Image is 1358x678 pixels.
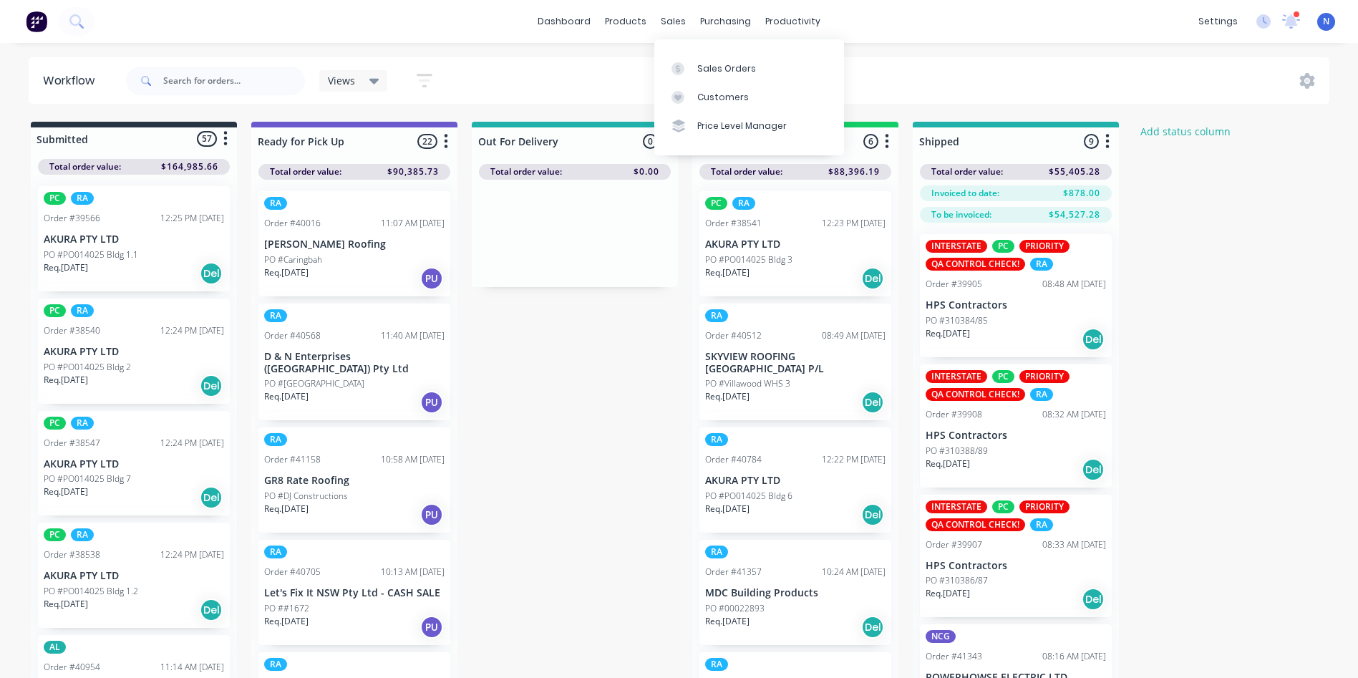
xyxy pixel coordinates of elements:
[160,324,224,337] div: 12:24 PM [DATE]
[264,566,321,578] div: Order #40705
[926,457,970,470] p: Req. [DATE]
[44,641,66,654] div: AL
[920,364,1112,488] div: INTERSTATEPCPRIORITYQA CONTROL CHECK!RAOrder #3990808:32 AM [DATE]HPS ContractorsPO #310388/89Req...
[200,599,223,621] div: Del
[697,91,749,104] div: Customers
[926,299,1106,311] p: HPS Contractors
[758,11,828,32] div: productivity
[264,615,309,628] p: Req. [DATE]
[264,658,287,671] div: RA
[258,427,450,533] div: RAOrder #4115810:58 AM [DATE]GR8 Rate RoofingPO #DJ ConstructionsReq.[DATE]PU
[654,83,844,112] a: Customers
[44,548,100,561] div: Order #38538
[926,587,970,600] p: Req. [DATE]
[1042,278,1106,291] div: 08:48 AM [DATE]
[931,208,991,221] span: To be invoiced:
[926,240,987,253] div: INTERSTATE
[705,658,728,671] div: RA
[705,377,790,390] p: PO #Villawood WHS 3
[699,191,891,296] div: PCRAOrder #3854112:23 PM [DATE]AKURA PTY LTDPO #PO014025 Bldg 3Req.[DATE]Del
[1082,588,1105,611] div: Del
[44,374,88,387] p: Req. [DATE]
[258,304,450,421] div: RAOrder #4056811:40 AM [DATE]D & N Enterprises ([GEOGRAPHIC_DATA]) Pty LtdPO #[GEOGRAPHIC_DATA]Re...
[931,165,1003,178] span: Total order value:
[705,197,727,210] div: PC
[1049,165,1100,178] span: $55,405.28
[822,566,886,578] div: 10:24 AM [DATE]
[926,560,1106,572] p: HPS Contractors
[44,585,138,598] p: PO #PO014025 Bldg 1.2
[926,388,1025,401] div: QA CONTROL CHECK!
[1082,328,1105,351] div: Del
[44,212,100,225] div: Order #39566
[705,490,792,503] p: PO #PO014025 Bldg 6
[420,503,443,526] div: PU
[44,570,224,582] p: AKURA PTY LTD
[992,240,1014,253] div: PC
[926,370,987,383] div: INTERSTATE
[381,566,445,578] div: 10:13 AM [DATE]
[38,186,230,291] div: PCRAOrder #3956612:25 PM [DATE]AKURA PTY LTDPO #PO014025 Bldg 1.1Req.[DATE]Del
[44,528,66,541] div: PC
[861,616,884,639] div: Del
[822,453,886,466] div: 12:22 PM [DATE]
[44,485,88,498] p: Req. [DATE]
[822,217,886,230] div: 12:23 PM [DATE]
[44,192,66,205] div: PC
[44,661,100,674] div: Order #40954
[264,475,445,487] p: GR8 Rate Roofing
[420,267,443,290] div: PU
[44,324,100,337] div: Order #38540
[705,433,728,446] div: RA
[931,187,999,200] span: Invoiced to date:
[1133,122,1238,141] button: Add status column
[264,377,364,390] p: PO #[GEOGRAPHIC_DATA]
[44,304,66,317] div: PC
[264,453,321,466] div: Order #41158
[920,234,1112,357] div: INTERSTATEPCPRIORITYQA CONTROL CHECK!RAOrder #3990508:48 AM [DATE]HPS ContractorsPO #310384/85Req...
[1063,187,1100,200] span: $878.00
[71,417,94,430] div: RA
[44,346,224,358] p: AKURA PTY LTD
[38,523,230,628] div: PCRAOrder #3853812:24 PM [DATE]AKURA PTY LTDPO #PO014025 Bldg 1.2Req.[DATE]Del
[732,197,755,210] div: RA
[697,62,756,75] div: Sales Orders
[926,538,982,551] div: Order #39907
[264,266,309,279] p: Req. [DATE]
[44,361,131,374] p: PO #PO014025 Bldg 2
[490,165,562,178] span: Total order value:
[705,351,886,375] p: SKYVIEW ROOFING [GEOGRAPHIC_DATA] P/L
[926,327,970,340] p: Req. [DATE]
[160,548,224,561] div: 12:24 PM [DATE]
[44,248,138,261] p: PO #PO014025 Bldg 1.1
[861,391,884,414] div: Del
[920,495,1112,618] div: INTERSTATEPCPRIORITYQA CONTROL CHECK!RAOrder #3990708:33 AM [DATE]HPS ContractorsPO #310386/87Req...
[264,197,287,210] div: RA
[1323,15,1329,28] span: N
[44,598,88,611] p: Req. [DATE]
[1019,500,1070,513] div: PRIORITY
[992,370,1014,383] div: PC
[926,314,988,327] p: PO #310384/85
[381,453,445,466] div: 10:58 AM [DATE]
[26,11,47,32] img: Factory
[711,165,782,178] span: Total order value:
[258,191,450,296] div: RAOrder #4001611:07 AM [DATE][PERSON_NAME] RoofingPO #CaringbahReq.[DATE]PU
[926,574,988,587] p: PO #310386/87
[264,217,321,230] div: Order #40016
[926,278,982,291] div: Order #39905
[200,486,223,509] div: Del
[699,427,891,533] div: RAOrder #4078412:22 PM [DATE]AKURA PTY LTDPO #PO014025 Bldg 6Req.[DATE]Del
[705,309,728,322] div: RA
[1042,538,1106,551] div: 08:33 AM [DATE]
[264,351,445,375] p: D & N Enterprises ([GEOGRAPHIC_DATA]) Pty Ltd
[264,238,445,251] p: [PERSON_NAME] Roofing
[926,518,1025,531] div: QA CONTROL CHECK!
[705,238,886,251] p: AKURA PTY LTD
[258,540,450,645] div: RAOrder #4070510:13 AM [DATE]Let's Fix It NSW Pty Ltd - CASH SALEPO ##1672Req.[DATE]PU
[264,587,445,599] p: Let's Fix It NSW Pty Ltd - CASH SALE
[705,602,765,615] p: PO #00022893
[697,120,787,132] div: Price Level Manager
[926,500,987,513] div: INTERSTATE
[1019,370,1070,383] div: PRIORITY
